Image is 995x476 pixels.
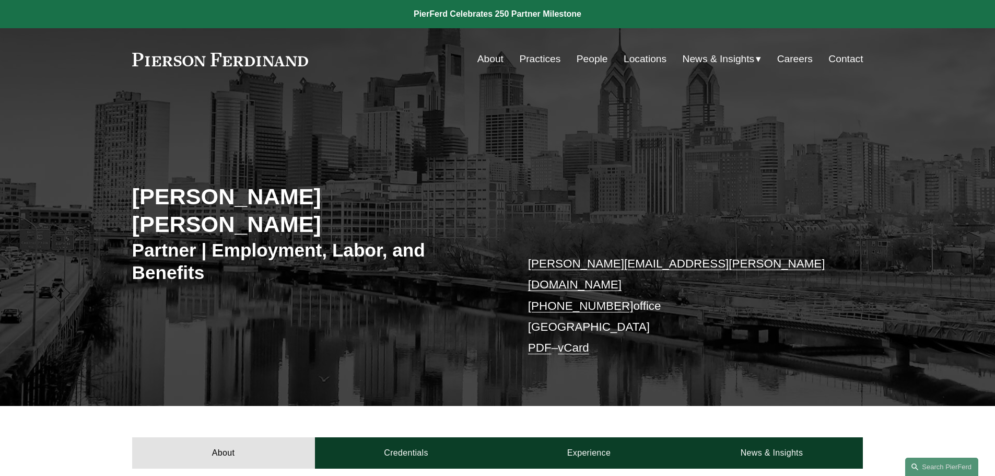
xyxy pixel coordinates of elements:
[528,257,825,291] a: [PERSON_NAME][EMAIL_ADDRESS][PERSON_NAME][DOMAIN_NAME]
[519,49,560,69] a: Practices
[132,437,315,469] a: About
[624,49,666,69] a: Locations
[577,49,608,69] a: People
[132,239,498,284] h3: Partner | Employment, Labor, and Benefits
[558,341,589,354] a: vCard
[683,50,755,68] span: News & Insights
[528,341,552,354] a: PDF
[498,437,681,469] a: Experience
[777,49,813,69] a: Careers
[828,49,863,69] a: Contact
[477,49,504,69] a: About
[683,49,762,69] a: folder dropdown
[905,458,978,476] a: Search this site
[528,299,634,312] a: [PHONE_NUMBER]
[528,253,833,359] p: office [GEOGRAPHIC_DATA] –
[315,437,498,469] a: Credentials
[680,437,863,469] a: News & Insights
[132,183,498,238] h2: [PERSON_NAME] [PERSON_NAME]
